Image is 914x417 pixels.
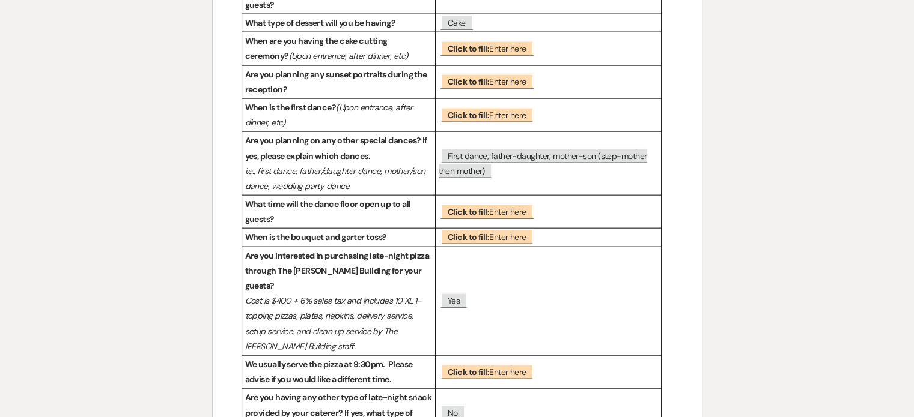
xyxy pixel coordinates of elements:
b: Click to fill: [448,367,489,377]
span: Yes [440,293,467,308]
strong: When is the bouquet and garter toss? [245,232,387,242]
em: (Upon entrance, after dinner, etc) [288,50,407,61]
b: Click to fill: [448,232,489,242]
strong: Are you planning any sunset portraits during the reception? [245,69,429,95]
strong: Are you interested in purchasing late-night pizza through The [PERSON_NAME] Building for your gue... [245,250,431,291]
b: Click to fill: [448,110,489,121]
span: Enter here [440,107,534,122]
strong: What time will the dance floor open up to all guests? [245,199,412,224]
span: Cake [440,15,473,30]
span: Enter here [440,364,534,379]
strong: What type of dessert will you be having? [245,17,396,28]
b: Click to fill: [448,76,489,87]
span: Enter here [440,74,534,89]
span: Enter here [440,204,534,219]
span: Enter here [440,229,534,244]
strong: When is the first dance? [245,102,337,113]
strong: Are you planning on any other special dances? If yes, please explain which dances. [245,135,429,161]
span: First dance, father-daughter, mother-son (step-mother then mother) [439,148,647,178]
b: Click to fill: [448,206,489,217]
b: Click to fill: [448,43,489,54]
em: Cost is $400 + 6% sales tax and includes 10 XL 1-topping pizzas, plates, napkins, delivery servic... [245,295,422,352]
em: i.e., first dance, father/daughter dance, mother/son dance, wedding party dance [245,166,427,191]
strong: When are you having the cake cutting ceremony? [245,35,389,61]
strong: We usually serve the pizza at 9:30pm. Please advise if you would like a different time. [245,359,414,385]
span: Enter here [440,41,534,56]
